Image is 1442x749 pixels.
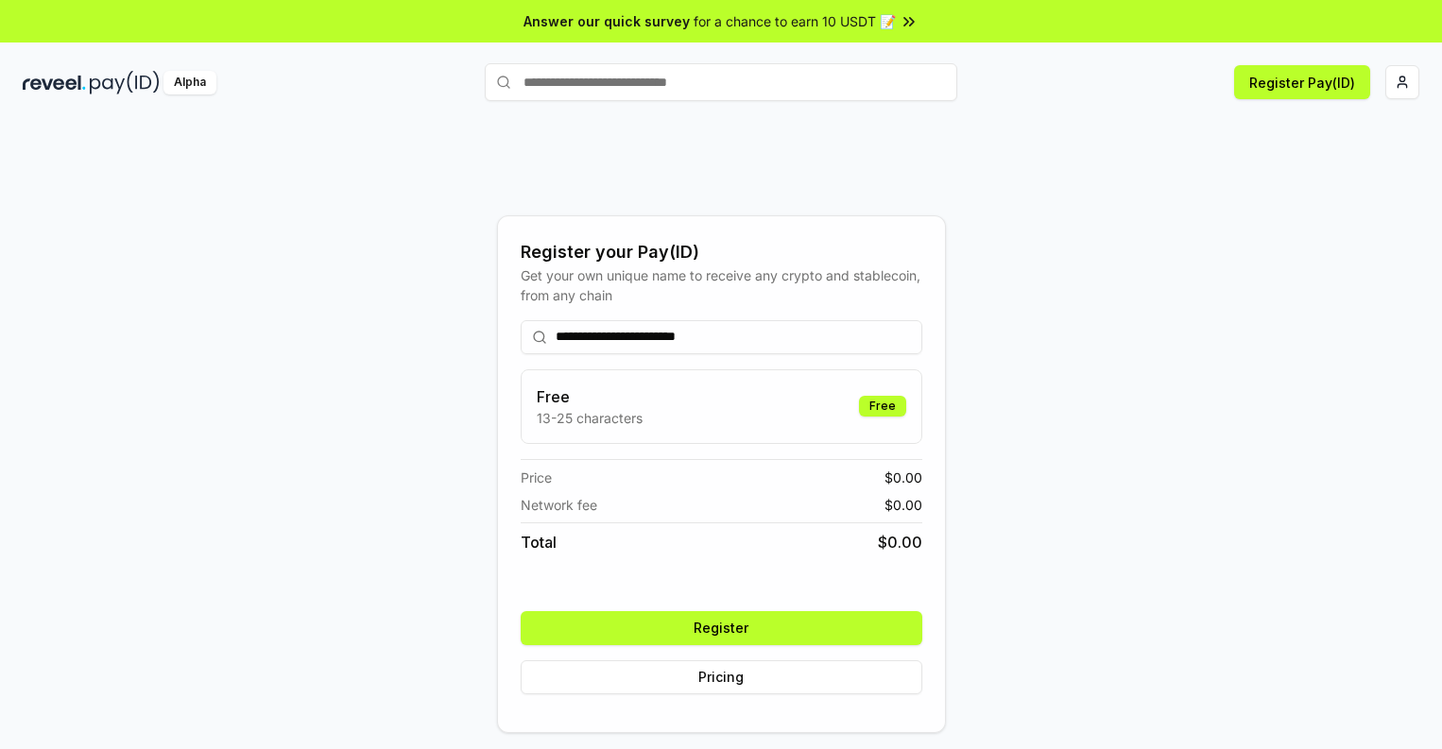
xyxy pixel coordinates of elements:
[1234,65,1370,99] button: Register Pay(ID)
[521,495,597,515] span: Network fee
[878,531,922,553] span: $ 0.00
[537,408,643,428] p: 13-25 characters
[521,265,922,305] div: Get your own unique name to receive any crypto and stablecoin, from any chain
[537,385,643,408] h3: Free
[521,611,922,645] button: Register
[23,71,86,94] img: reveel_dark
[884,468,922,487] span: $ 0.00
[524,11,690,31] span: Answer our quick survey
[521,468,552,487] span: Price
[884,495,922,515] span: $ 0.00
[859,396,906,417] div: Free
[90,71,160,94] img: pay_id
[163,71,216,94] div: Alpha
[521,660,922,694] button: Pricing
[521,239,922,265] div: Register your Pay(ID)
[694,11,896,31] span: for a chance to earn 10 USDT 📝
[521,531,557,553] span: Total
